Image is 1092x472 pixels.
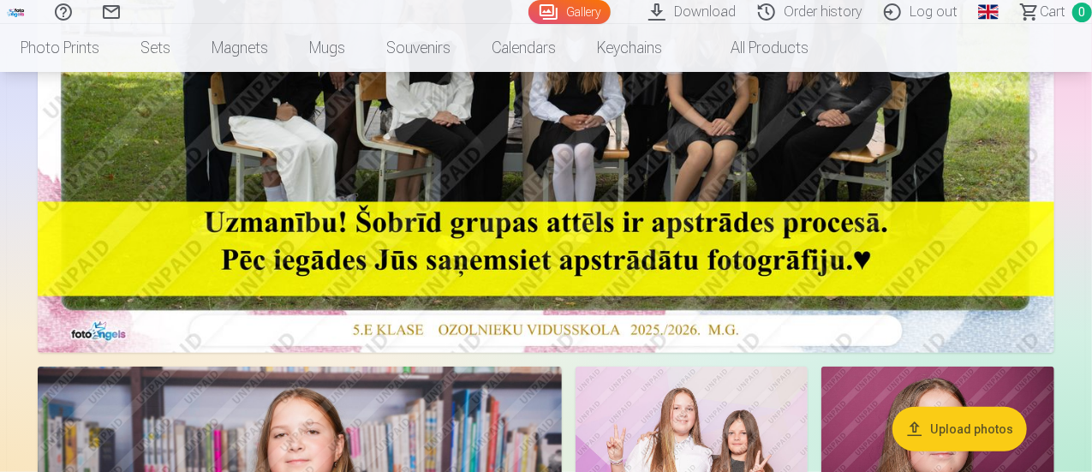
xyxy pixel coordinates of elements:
[120,24,191,72] a: Sets
[471,24,576,72] a: Calendars
[892,407,1027,451] button: Upload photos
[1040,2,1065,22] span: Сart
[7,7,26,17] img: /fa1
[289,24,366,72] a: Mugs
[366,24,471,72] a: Souvenirs
[1072,3,1092,22] span: 0
[191,24,289,72] a: Magnets
[683,24,829,72] a: All products
[576,24,683,72] a: Keychains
